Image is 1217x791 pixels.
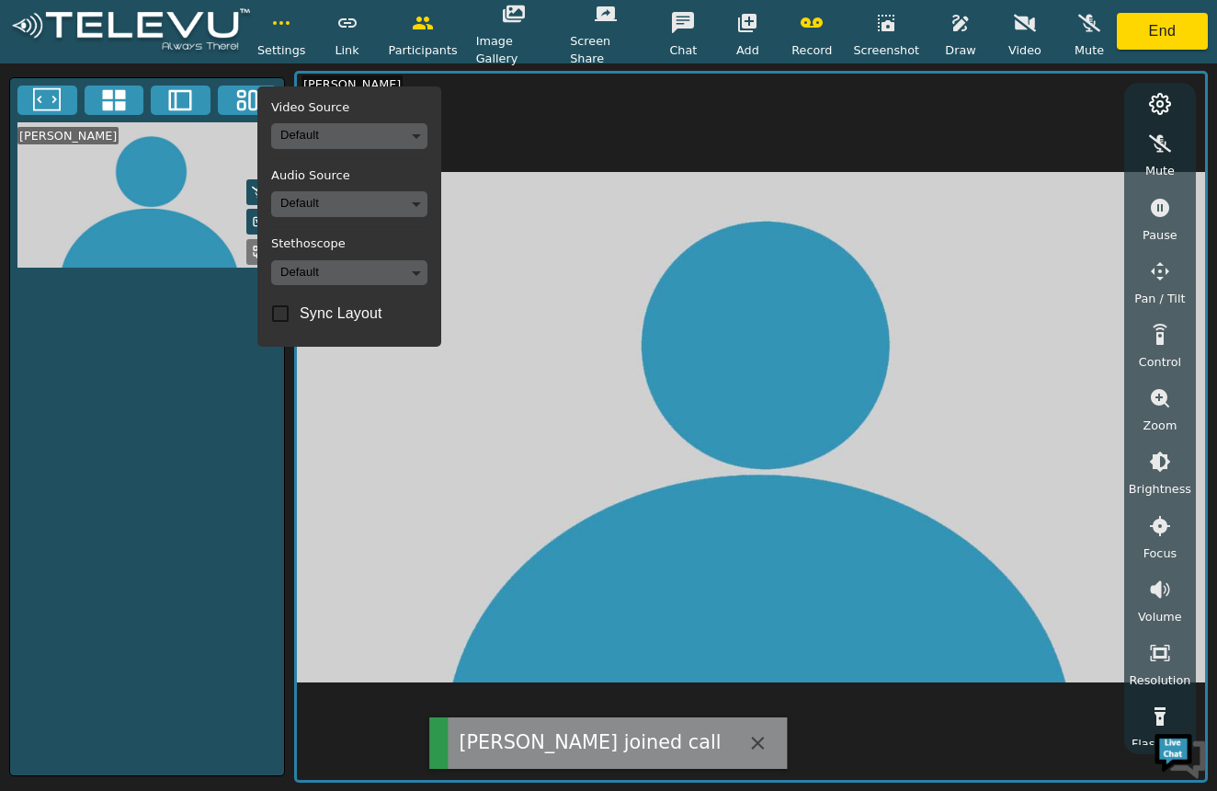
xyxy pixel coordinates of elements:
[1075,41,1104,59] span: Mute
[669,41,697,59] span: Chat
[1138,608,1182,625] span: Volume
[1153,727,1208,782] img: Chat Widget
[1134,290,1185,307] span: Pan / Tilt
[257,41,306,59] span: Settings
[107,232,254,418] span: We're online!
[300,303,382,325] span: Sync Layout
[31,86,77,132] img: d_736959983_company_1615157101543_736959983
[9,8,253,55] img: logoWhite.png
[1129,671,1190,689] span: Resolution
[271,168,427,183] h5: Audio Source
[301,75,403,93] div: [PERSON_NAME]
[389,41,458,59] span: Participants
[1143,545,1177,562] span: Focus
[459,728,721,757] div: [PERSON_NAME] joined call
[1132,735,1189,752] span: Flashlight
[1143,417,1177,434] span: Zoom
[246,179,272,205] button: Mute
[945,41,975,59] span: Draw
[853,41,919,59] span: Screenshot
[17,86,77,115] button: Fullscreen
[151,86,210,115] button: Two Window Medium
[218,86,278,115] button: Three Window Medium
[1139,353,1181,371] span: Control
[301,9,346,53] div: Minimize live chat window
[791,41,832,59] span: Record
[476,32,552,67] span: Image Gallery
[9,502,350,567] textarea: Type your message and hit 'Enter'
[271,236,427,251] h5: Stethoscope
[17,127,119,144] div: [PERSON_NAME]
[271,100,427,115] h5: Video Source
[271,260,427,286] div: Default
[271,191,427,217] div: Default
[1129,480,1191,498] span: Brightness
[85,86,144,115] button: 4x4
[1117,13,1208,50] button: End
[246,209,272,235] button: Picture in Picture
[1145,162,1175,179] span: Mute
[246,239,272,265] button: Replace Feed
[335,41,358,59] span: Link
[570,32,642,67] span: Screen Share
[1143,226,1177,244] span: Pause
[96,97,309,120] div: Chat with us now
[271,123,427,149] div: Default
[1008,41,1041,59] span: Video
[736,41,759,59] span: Add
